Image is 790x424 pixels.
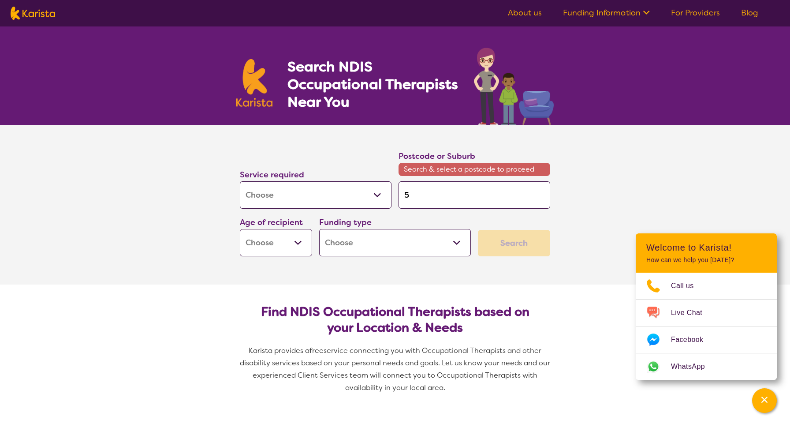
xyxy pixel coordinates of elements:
[240,217,303,228] label: Age of recipient
[236,59,272,107] img: Karista logo
[671,279,704,293] span: Call us
[563,8,650,18] a: Funding Information
[11,7,55,20] img: Karista logo
[319,217,372,228] label: Funding type
[671,8,720,18] a: For Providers
[240,346,552,392] span: service connecting you with Occupational Therapists and other disability services based on your p...
[287,58,459,111] h1: Search NDIS Occupational Therapists Near You
[671,360,715,373] span: WhatsApp
[399,151,475,161] label: Postcode or Suburb
[240,169,304,180] label: Service required
[671,306,713,319] span: Live Chat
[636,233,777,380] div: Channel Menu
[247,304,543,336] h2: Find NDIS Occupational Therapists based on your Location & Needs
[752,388,777,413] button: Channel Menu
[309,346,324,355] span: free
[646,242,766,253] h2: Welcome to Karista!
[636,273,777,380] ul: Choose channel
[399,181,550,209] input: Type
[249,346,309,355] span: Karista provides a
[671,333,714,346] span: Facebook
[646,256,766,264] p: How can we help you [DATE]?
[474,48,554,125] img: occupational-therapy
[741,8,758,18] a: Blog
[636,353,777,380] a: Web link opens in a new tab.
[399,163,550,176] span: Search & select a postcode to proceed
[508,8,542,18] a: About us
